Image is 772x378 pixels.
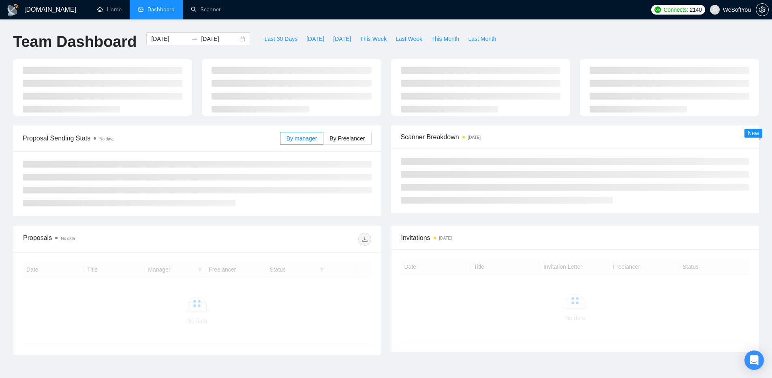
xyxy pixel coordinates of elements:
[748,130,759,136] span: New
[756,6,768,13] span: setting
[712,7,718,13] span: user
[654,6,661,13] img: upwork-logo.png
[464,32,500,45] button: Last Month
[23,233,197,246] div: Proposals
[756,3,769,16] button: setting
[260,32,302,45] button: Last 30 Days
[744,350,764,370] div: Open Intercom Messenger
[97,6,122,13] a: homeHome
[99,137,113,141] span: No data
[61,236,75,241] span: No data
[148,6,175,13] span: Dashboard
[333,34,351,43] span: [DATE]
[391,32,427,45] button: Last Week
[306,34,324,43] span: [DATE]
[287,135,317,142] span: By manager
[401,233,749,243] span: Invitations
[756,6,769,13] a: setting
[360,34,387,43] span: This Week
[468,135,481,140] time: [DATE]
[401,132,750,142] span: Scanner Breakdown
[663,5,688,14] span: Connects:
[191,36,198,42] span: to
[329,32,355,45] button: [DATE]
[431,34,459,43] span: This Month
[151,34,188,43] input: Start date
[302,32,329,45] button: [DATE]
[191,36,198,42] span: swap-right
[468,34,496,43] span: Last Month
[690,5,702,14] span: 2140
[23,133,280,143] span: Proposal Sending Stats
[191,6,221,13] a: searchScanner
[355,32,391,45] button: This Week
[396,34,422,43] span: Last Week
[439,236,452,240] time: [DATE]
[138,6,143,12] span: dashboard
[427,32,464,45] button: This Month
[13,32,137,51] h1: Team Dashboard
[6,4,19,17] img: logo
[201,34,238,43] input: End date
[329,135,365,142] span: By Freelancer
[264,34,297,43] span: Last 30 Days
